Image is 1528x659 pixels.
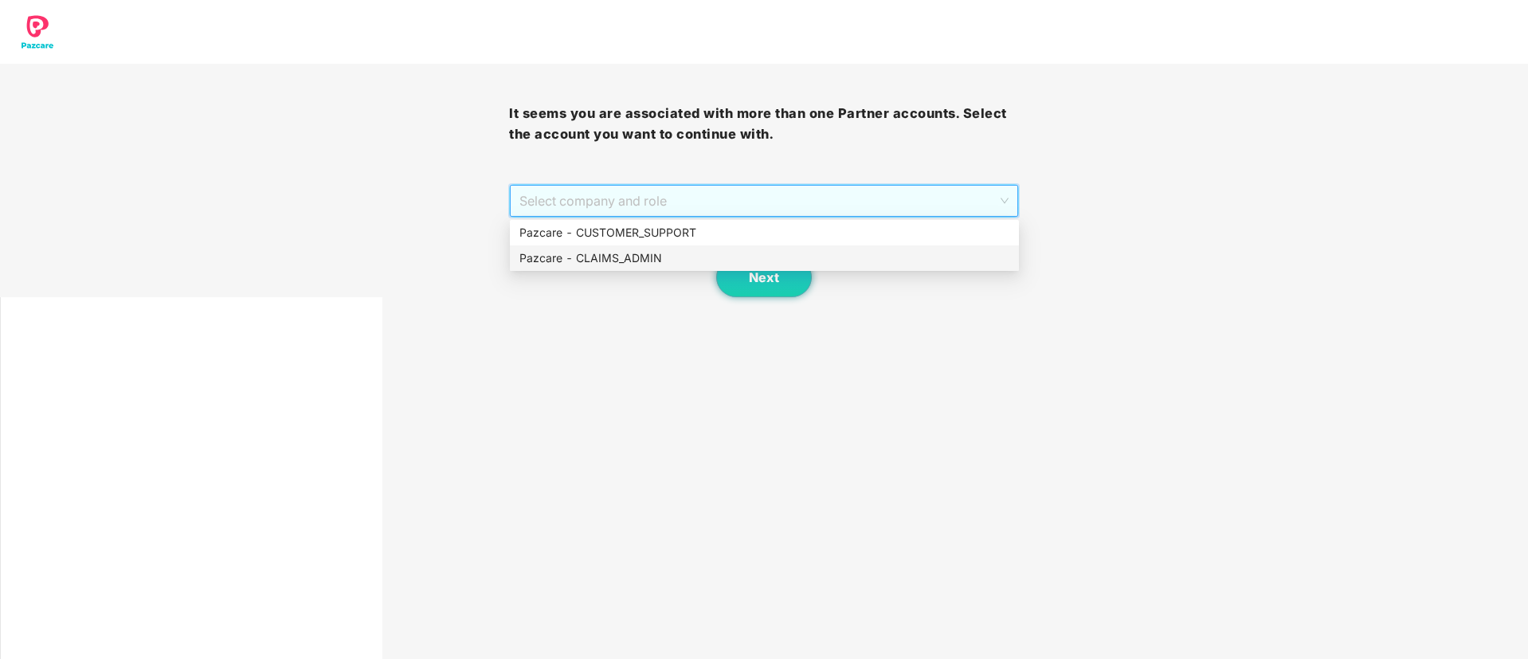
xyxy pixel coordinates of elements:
span: Select company and role [519,186,1008,216]
span: Next [749,270,779,285]
button: Next [716,257,812,297]
div: Pazcare - CUSTOMER_SUPPORT [510,220,1019,245]
h3: It seems you are associated with more than one Partner accounts. Select the account you want to c... [509,104,1018,144]
div: Pazcare - CLAIMS_ADMIN [519,249,1009,267]
div: Pazcare - CUSTOMER_SUPPORT [519,224,1009,241]
div: Pazcare - CLAIMS_ADMIN [510,245,1019,271]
